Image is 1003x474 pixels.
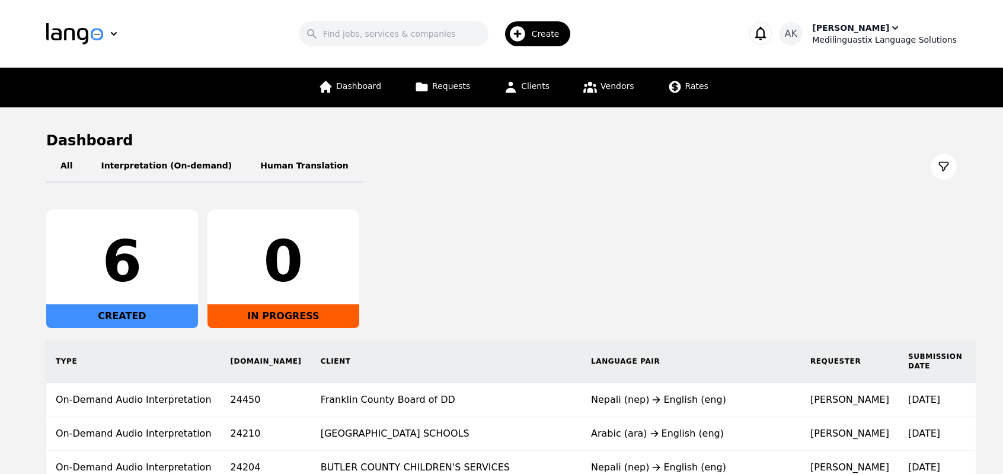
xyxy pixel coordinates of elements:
[908,428,940,439] time: [DATE]
[779,22,957,46] button: AK[PERSON_NAME]Medilinguastix Language Solutions
[801,383,899,417] td: [PERSON_NAME]
[812,22,889,34] div: [PERSON_NAME]
[931,154,957,180] button: Filter
[591,393,791,407] div: Nepali (nep) English (eng)
[46,304,198,328] div: CREATED
[576,68,641,107] a: Vendors
[311,383,582,417] td: Franklin County Board of DD
[801,417,899,451] td: [PERSON_NAME]
[660,68,715,107] a: Rates
[591,427,791,441] div: Arabic (ara) English (eng)
[582,340,801,383] th: Language Pair
[801,340,899,383] th: Requester
[908,394,940,405] time: [DATE]
[600,81,634,91] span: Vendors
[311,68,388,107] a: Dashboard
[221,383,311,417] td: 24450
[521,81,550,91] span: Clients
[311,417,582,451] td: [GEOGRAPHIC_DATA] SCHOOLS
[432,81,470,91] span: Requests
[46,150,87,183] button: All
[56,233,189,290] div: 6
[785,27,797,41] span: AK
[496,68,557,107] a: Clients
[46,340,221,383] th: Type
[46,417,221,451] td: On-Demand Audio Interpretation
[221,417,311,451] td: 24210
[336,81,381,91] span: Dashboard
[407,68,477,107] a: Requests
[46,23,103,44] img: Logo
[217,233,350,290] div: 0
[532,28,568,40] span: Create
[812,34,957,46] div: Medilinguastix Language Solutions
[87,150,246,183] button: Interpretation (On-demand)
[46,383,221,417] td: On-Demand Audio Interpretation
[46,131,957,150] h1: Dashboard
[908,462,940,473] time: [DATE]
[899,340,972,383] th: Submission Date
[207,304,359,328] div: IN PROGRESS
[685,81,708,91] span: Rates
[221,340,311,383] th: [DOMAIN_NAME]
[311,340,582,383] th: Client
[299,21,488,46] input: Find jobs, services & companies
[246,150,363,183] button: Human Translation
[488,17,578,51] button: Create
